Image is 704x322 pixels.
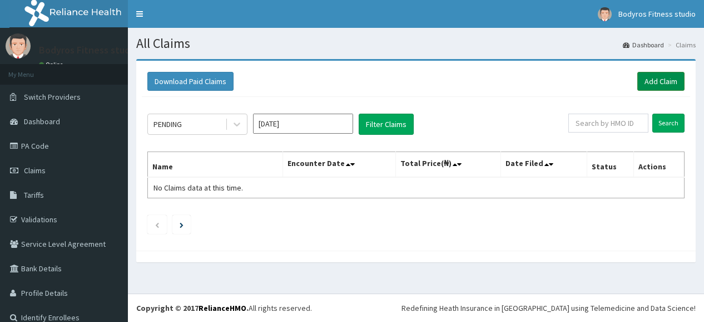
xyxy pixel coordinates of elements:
[128,294,704,322] footer: All rights reserved.
[39,61,66,69] a: Online
[199,303,246,313] a: RelianceHMO
[24,116,60,126] span: Dashboard
[155,219,160,230] a: Previous page
[652,114,685,133] input: Search
[568,114,648,133] input: Search by HMO ID
[598,7,612,21] img: User Image
[136,303,249,313] strong: Copyright © 2017 .
[500,152,587,178] th: Date Filed
[153,183,243,193] span: No Claims data at this time.
[180,219,184,230] a: Next page
[253,114,353,134] input: Select Month and Year
[623,40,664,50] a: Dashboard
[283,152,396,178] th: Encounter Date
[618,9,696,19] span: Bodyros Fitness studio
[148,152,283,178] th: Name
[359,114,414,135] button: Filter Claims
[136,36,696,51] h1: All Claims
[587,152,634,178] th: Status
[665,40,696,50] li: Claims
[24,190,44,200] span: Tariffs
[24,165,46,175] span: Claims
[147,72,234,91] button: Download Paid Claims
[24,92,81,102] span: Switch Providers
[39,45,138,55] p: Bodyros Fitness studio
[401,303,696,314] div: Redefining Heath Insurance in [GEOGRAPHIC_DATA] using Telemedicine and Data Science!
[637,72,685,91] a: Add Claim
[153,119,182,130] div: PENDING
[634,152,685,178] th: Actions
[6,33,31,58] img: User Image
[396,152,500,178] th: Total Price(₦)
